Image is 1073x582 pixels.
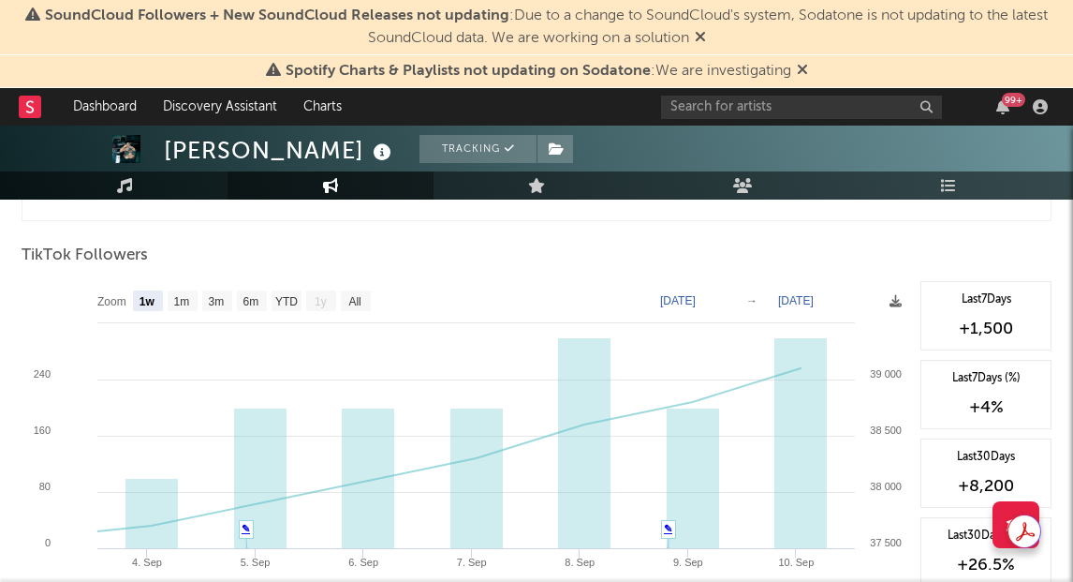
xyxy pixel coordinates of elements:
[275,295,298,308] text: YTD
[286,64,791,79] span: : We are investigating
[870,425,902,436] text: 38 500
[565,557,595,568] text: 8. Sep
[39,481,51,492] text: 80
[22,245,148,267] span: TikTok Followers
[996,99,1009,114] button: 99+
[164,135,396,166] div: [PERSON_NAME]
[797,64,808,79] span: Dismiss
[661,96,942,119] input: Search for artists
[870,537,902,548] text: 37 500
[457,557,487,568] text: 7. Sep
[174,295,190,308] text: 1m
[746,294,757,307] text: →
[132,557,162,568] text: 4. Sep
[209,295,225,308] text: 3m
[1002,93,1025,107] div: 99 +
[150,88,290,126] a: Discovery Assistant
[931,396,1041,419] div: +4 %
[931,475,1041,498] div: +8,200
[778,294,814,307] text: [DATE]
[241,557,271,568] text: 5. Sep
[290,88,355,126] a: Charts
[140,295,155,308] text: 1w
[870,481,902,492] text: 38 000
[870,368,902,380] text: 39 000
[45,8,1048,46] span: : Due to a change to SoundCloud's system, Sodatone is not updating to the latest SoundCloud data....
[931,528,1041,545] div: Last 30 Days (%)
[695,31,706,46] span: Dismiss
[660,294,696,307] text: [DATE]
[778,557,814,568] text: 10. Sep
[243,295,259,308] text: 6m
[348,295,360,308] text: All
[242,523,250,534] a: ✎
[34,425,51,436] text: 160
[664,523,672,534] a: ✎
[45,537,51,548] text: 0
[348,557,378,568] text: 6. Sep
[97,295,126,308] text: Zoom
[931,318,1041,340] div: +1,500
[673,557,703,568] text: 9. Sep
[931,449,1041,466] div: Last 30 Days
[45,8,509,23] span: SoundCloud Followers + New SoundCloud Releases not updating
[931,554,1041,576] div: +26.5 %
[286,64,651,79] span: Spotify Charts & Playlists not updating on Sodatone
[419,135,536,163] button: Tracking
[931,291,1041,308] div: Last 7 Days
[34,368,51,380] text: 240
[315,295,327,308] text: 1y
[931,370,1041,387] div: Last 7 Days (%)
[60,88,150,126] a: Dashboard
